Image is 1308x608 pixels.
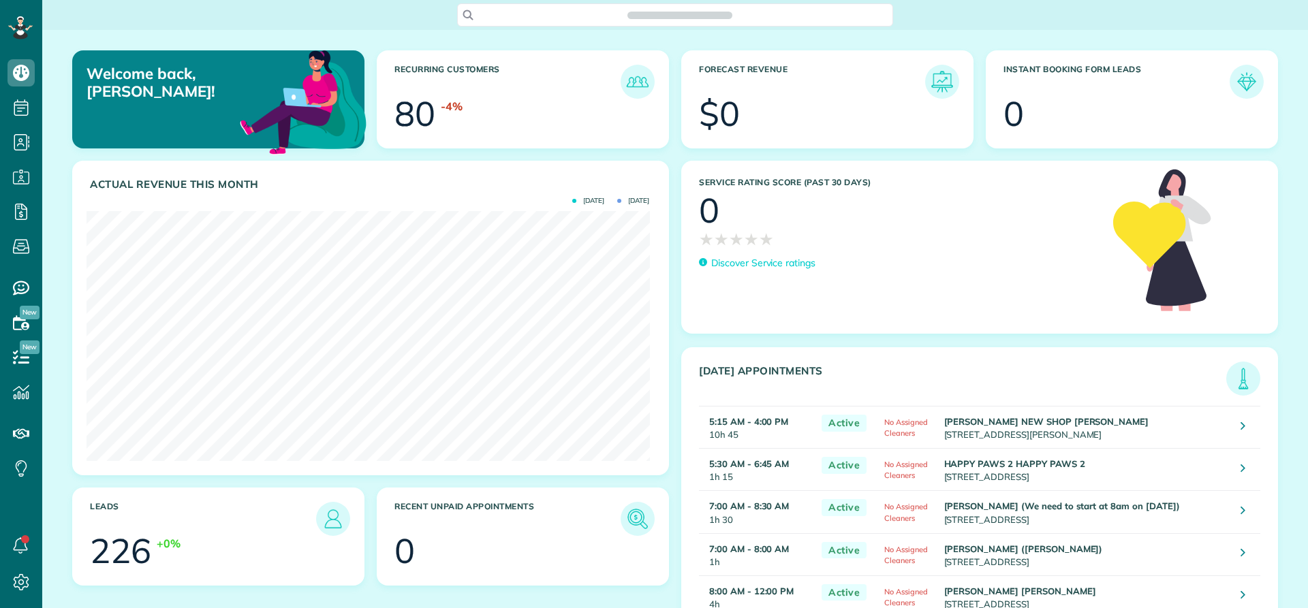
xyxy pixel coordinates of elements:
span: ★ [759,227,774,251]
h3: Service Rating score (past 30 days) [699,178,1100,187]
img: icon_forecast_revenue-8c13a41c7ed35a8dcfafea3cbb826a0462acb37728057bba2d056411b612bbbe.png [929,68,956,95]
strong: 7:00 AM - 8:30 AM [709,500,789,511]
strong: 5:30 AM - 6:45 AM [709,458,789,469]
span: No Assigned Cleaners [884,545,928,565]
p: Welcome back, [PERSON_NAME]! [87,65,271,101]
span: Active [822,415,867,432]
a: Discover Service ratings [699,256,815,270]
td: [STREET_ADDRESS] [941,449,1231,491]
span: ★ [729,227,744,251]
strong: 8:00 AM - 12:00 PM [709,586,794,596]
strong: 5:15 AM - 4:00 PM [709,416,788,427]
span: Search ZenMaid… [641,8,718,22]
h3: Actual Revenue this month [90,178,655,191]
div: -4% [441,99,463,114]
td: 10h 45 [699,406,815,449]
td: [STREET_ADDRESS] [941,491,1231,533]
strong: [PERSON_NAME] [PERSON_NAME] [944,586,1096,596]
span: New [20,306,40,319]
div: +0% [157,536,181,551]
td: [STREET_ADDRESS] [941,533,1231,575]
div: 80 [394,97,435,131]
span: ★ [714,227,729,251]
div: 0 [1003,97,1024,131]
div: 0 [699,193,719,227]
img: icon_recurring_customers-cf858462ba22bcd05b5a5880d41d6543d210077de5bb9ebc9590e49fd87d84ed.png [624,68,651,95]
img: icon_form_leads-04211a6a04a5b2264e4ee56bc0799ec3eb69b7e499cbb523a139df1d13a81ae0.png [1233,68,1260,95]
img: icon_leads-1bed01f49abd5b7fead27621c3d59655bb73ed531f8eeb49469d10e621d6b896.png [320,505,347,532]
h3: Recurring Customers [394,65,621,99]
p: Discover Service ratings [711,256,815,270]
img: icon_unpaid_appointments-47b8ce3997adf2238b356f14209ab4cced10bd1f174958f3ca8f1d0dd7fffeee.png [624,505,651,532]
span: Active [822,542,867,559]
h3: Recent unpaid appointments [394,502,621,536]
td: 1h 15 [699,449,815,491]
span: No Assigned Cleaners [884,502,928,522]
span: No Assigned Cleaners [884,417,928,438]
td: 1h [699,533,815,575]
span: New [20,340,40,354]
strong: [PERSON_NAME] (We need to start at 8am on [DATE]) [944,500,1180,511]
div: $0 [699,97,740,131]
span: ★ [699,227,714,251]
strong: 7:00 AM - 8:00 AM [709,543,789,554]
td: [STREET_ADDRESS][PERSON_NAME] [941,406,1231,449]
h3: Instant Booking Form Leads [1003,65,1230,99]
strong: [PERSON_NAME] NEW SHOP [PERSON_NAME] [944,416,1149,427]
span: ★ [744,227,759,251]
h3: [DATE] Appointments [699,365,1226,396]
img: dashboard_welcome-42a62b7d889689a78055ac9021e634bf52bae3f8056760290aed330b23ab8690.png [237,35,369,167]
span: No Assigned Cleaners [884,587,928,607]
h3: Forecast Revenue [699,65,925,99]
td: 1h 30 [699,491,815,533]
div: 226 [90,534,151,568]
h3: Leads [90,502,316,536]
strong: HAPPY PAWS 2 HAPPY PAWS 2 [944,458,1085,469]
span: No Assigned Cleaners [884,460,928,480]
span: [DATE] [572,197,604,204]
div: 0 [394,534,415,568]
span: Active [822,457,867,474]
img: icon_todays_appointments-901f7ab196bb0bea1936b74009e4eb5ffbc2d2711fa7634e0d609ed5ef32b18b.png [1230,365,1257,392]
span: [DATE] [617,197,649,204]
strong: [PERSON_NAME] ([PERSON_NAME]) [944,543,1103,554]
span: Active [822,584,867,601]
span: Active [822,499,867,516]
